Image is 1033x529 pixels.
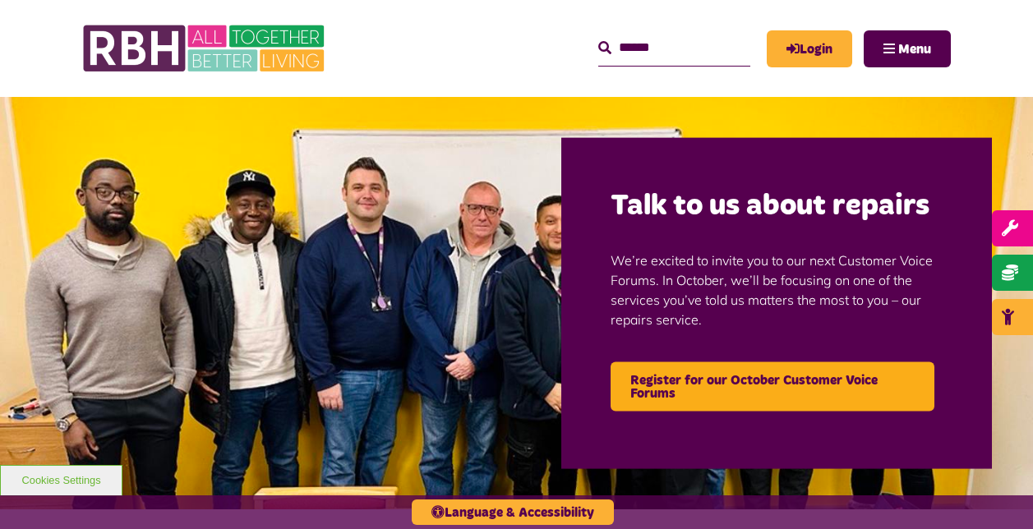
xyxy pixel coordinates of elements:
[611,361,934,411] a: Register for our October Customer Voice Forums
[412,499,614,525] button: Language & Accessibility
[611,187,943,226] h2: Talk to us about repairs
[898,43,931,56] span: Menu
[82,16,329,80] img: RBH
[611,225,943,353] p: We’re excited to invite you to our next Customer Voice Forums. In October, we’ll be focusing on o...
[767,30,852,67] a: MyRBH
[864,30,951,67] button: Navigation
